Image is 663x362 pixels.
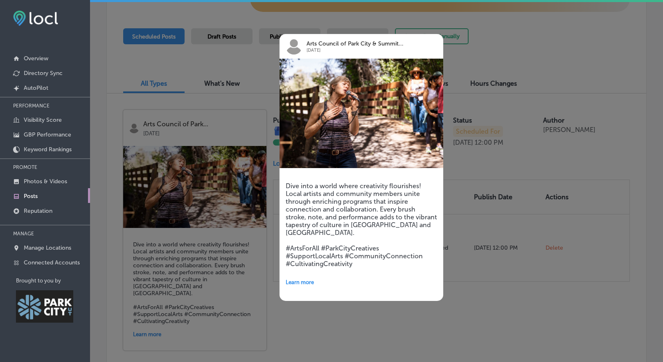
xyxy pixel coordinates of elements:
[286,274,437,291] a: Learn more
[307,41,420,47] p: Arts Council of Park City & Summit...
[307,47,420,54] p: [DATE]
[13,11,58,26] img: fda3e92497d09a02dc62c9cd864e3231.png
[286,38,302,55] img: logo
[16,290,73,323] img: Park City
[24,55,48,62] p: Overview
[24,146,72,153] p: Keyword Rankings
[286,279,314,285] span: Learn more
[24,116,62,123] p: Visibility Score
[24,193,38,200] p: Posts
[16,278,90,284] p: Brought to you by
[24,207,52,214] p: Reputation
[24,244,71,251] p: Manage Locations
[24,84,48,91] p: AutoPilot
[24,70,63,77] p: Directory Sync
[24,131,71,138] p: GBP Performance
[280,59,443,168] img: dea14539-7146-42e4-bf92-07b8bed666e8CWiley_AOT244.jpg
[24,259,80,266] p: Connected Accounts
[24,178,67,185] p: Photos & Videos
[286,182,437,268] h5: Dive into a world where creativity flourishes! Local artists and community members unite through ...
